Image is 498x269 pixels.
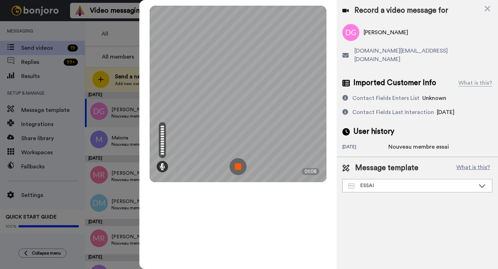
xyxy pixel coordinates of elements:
[458,79,492,87] div: What is this?
[348,183,354,189] img: Message-temps.svg
[388,143,449,151] div: Nouveau membre essai
[302,168,319,175] div: 01:08
[437,109,454,115] span: [DATE]
[355,163,418,173] span: Message template
[353,78,436,88] span: Imported Customer Info
[352,94,419,102] div: Contact Fields Enters List
[230,158,247,175] img: ic_record_stop.svg
[342,144,388,151] div: [DATE]
[348,182,475,189] div: ESSAI
[354,47,492,64] span: [DOMAIN_NAME][EMAIL_ADDRESS][DOMAIN_NAME]
[454,163,492,173] button: What is this?
[353,126,394,137] span: User history
[422,95,446,101] span: Unknown
[352,108,434,116] div: Contact Fields Last Interaction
